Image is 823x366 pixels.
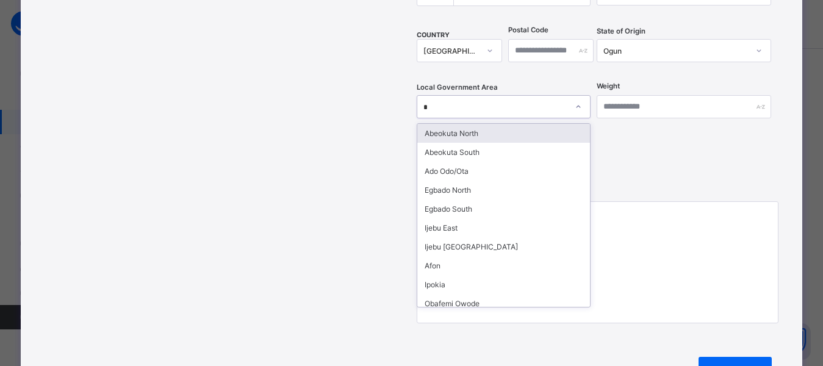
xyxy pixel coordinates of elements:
span: State of Origin [597,27,645,35]
div: Egbado North [417,181,590,199]
div: Ipokia [417,275,590,294]
span: COUNTRY [417,31,450,39]
div: Ijebu East [417,218,590,237]
div: Ado Odo/Ota [417,162,590,181]
div: Afon [417,256,590,275]
div: Obafemi Owode [417,294,590,313]
label: Weight [597,82,620,90]
div: Abeokuta South [417,143,590,162]
div: Egbado South [417,199,590,218]
span: Local Government Area [417,83,498,91]
div: Ijebu [GEOGRAPHIC_DATA] [417,237,590,256]
div: Abeokuta North [417,124,590,143]
label: Postal Code [508,26,548,34]
div: Ogun [603,46,748,56]
div: [GEOGRAPHIC_DATA] [423,46,480,56]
